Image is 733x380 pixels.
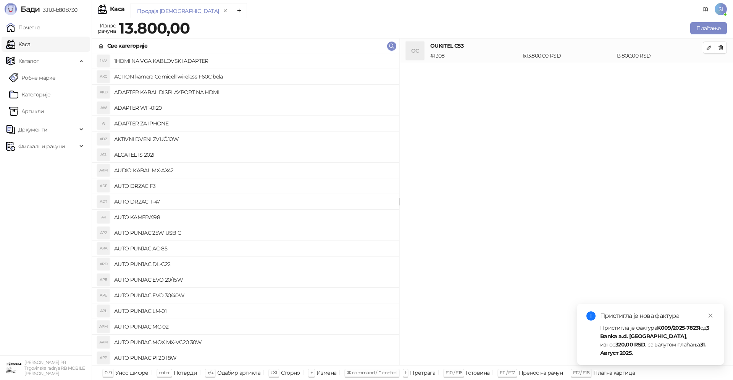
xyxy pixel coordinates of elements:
span: close [708,313,713,318]
strong: 31. Август 2025. [600,341,706,356]
strong: 320,00 RSD [615,341,646,348]
strong: 3 Banka a.d. [GEOGRAPHIC_DATA] [600,324,709,340]
span: info-circle [586,311,596,321]
div: Пристигла је фактура од , износ , са валутом плаћања [600,324,715,357]
strong: K009/2025-78231 [657,324,700,331]
div: Пристигла је нова фактура [600,311,715,321]
a: Close [706,311,715,320]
